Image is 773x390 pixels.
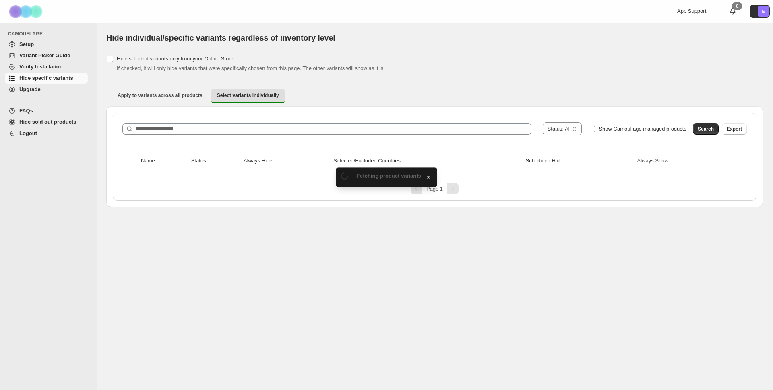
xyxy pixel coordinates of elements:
span: Avatar with initials E [758,6,769,17]
th: Name [138,152,189,170]
span: Verify Installation [19,64,63,70]
span: Hide specific variants [19,75,73,81]
span: CAMOUFLAGE [8,31,91,37]
span: Upgrade [19,86,41,92]
a: Upgrade [5,84,88,95]
a: Variant Picker Guide [5,50,88,61]
span: Show Camouflage managed products [599,126,686,132]
text: E [762,9,765,14]
a: Hide sold out products [5,116,88,128]
span: If checked, it will only hide variants that were specifically chosen from this page. The other va... [117,65,385,71]
span: Hide individual/specific variants regardless of inventory level [106,33,335,42]
th: Always Hide [241,152,331,170]
button: Apply to variants across all products [111,89,209,102]
button: Select variants individually [211,89,285,103]
th: Selected/Excluded Countries [331,152,523,170]
span: App Support [677,8,706,14]
th: Always Show [635,152,731,170]
span: Hide selected variants only from your Online Store [117,56,234,62]
span: Fetching product variants [357,173,421,179]
span: Hide sold out products [19,119,76,125]
button: Avatar with initials E [750,5,770,18]
a: Verify Installation [5,61,88,73]
button: Export [722,123,747,135]
div: 0 [732,2,742,10]
a: Hide specific variants [5,73,88,84]
span: Variant Picker Guide [19,52,70,58]
img: Camouflage [6,0,47,23]
a: Setup [5,39,88,50]
span: Logout [19,130,37,136]
a: 0 [729,7,737,15]
span: Apply to variants across all products [118,92,203,99]
span: FAQs [19,108,33,114]
span: Search [698,126,714,132]
a: Logout [5,128,88,139]
span: Export [727,126,742,132]
span: Setup [19,41,34,47]
nav: Pagination [119,183,750,194]
div: Select variants individually [106,106,763,207]
a: FAQs [5,105,88,116]
span: Page 1 [426,186,443,192]
th: Scheduled Hide [523,152,635,170]
th: Status [189,152,241,170]
span: Select variants individually [217,92,279,99]
button: Search [693,123,719,135]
